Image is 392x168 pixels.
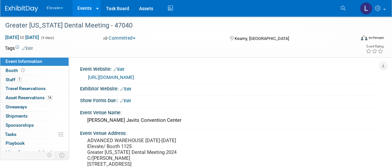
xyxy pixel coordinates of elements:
td: Tags [5,45,33,51]
span: Misc. Expenses & Credits [6,150,57,155]
a: Edit [120,99,131,103]
span: Booth not reserved yet [20,68,26,73]
div: Event Website: [80,64,379,73]
a: Misc. Expenses & Credits [0,148,69,157]
span: Tasks [5,132,16,137]
a: Giveaways [0,103,69,111]
div: Event Venue Address: [80,128,379,137]
span: (4 days) [40,36,54,40]
span: Shipments [6,113,28,119]
a: [URL][DOMAIN_NAME] [88,75,134,80]
a: Sponsorships [0,121,69,130]
span: to [19,35,25,40]
span: Sponsorships [6,122,34,128]
td: Toggle Event Tabs [55,151,69,159]
div: Exhibitor Website: [80,84,379,92]
a: Edit [120,87,131,91]
div: Show Forms Due:: [80,96,379,104]
a: Edit [22,46,33,51]
span: [DATE] [DATE] [5,34,39,40]
div: Event Venue Name: [80,108,379,116]
a: Booth [0,66,69,75]
span: 1 [17,77,22,82]
span: Asset Reservations [6,95,53,100]
span: Event Information [6,59,42,64]
a: Staff1 [0,75,69,84]
div: Greater [US_STATE] Dental Meeting - 47040 [3,20,347,31]
span: Staff [6,77,22,82]
img: ExhibitDay [5,6,38,12]
a: Travel Reservations [0,84,69,93]
span: Booth [6,68,26,73]
span: Kearny, [GEOGRAPHIC_DATA] [235,36,289,41]
span: 14 [46,95,53,100]
a: Shipments [0,112,69,121]
span: Giveaways [6,104,27,109]
a: Playbook [0,139,69,148]
span: Travel Reservations [6,86,46,91]
a: Event Information [0,57,69,66]
div: Event Format [325,34,384,44]
div: [PERSON_NAME] Javits Convention Center [85,115,374,125]
a: Asset Reservations14 [0,93,69,102]
td: Personalize Event Tab Strip [44,151,55,159]
div: In-Person [368,35,384,40]
div: Event Rating [366,45,383,48]
span: Playbook [6,140,25,146]
img: Lori Stewart [360,2,372,15]
a: Tasks [0,130,69,139]
button: Committed [101,35,138,41]
img: Format-Inperson.png [361,35,367,40]
a: Edit [113,67,124,72]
